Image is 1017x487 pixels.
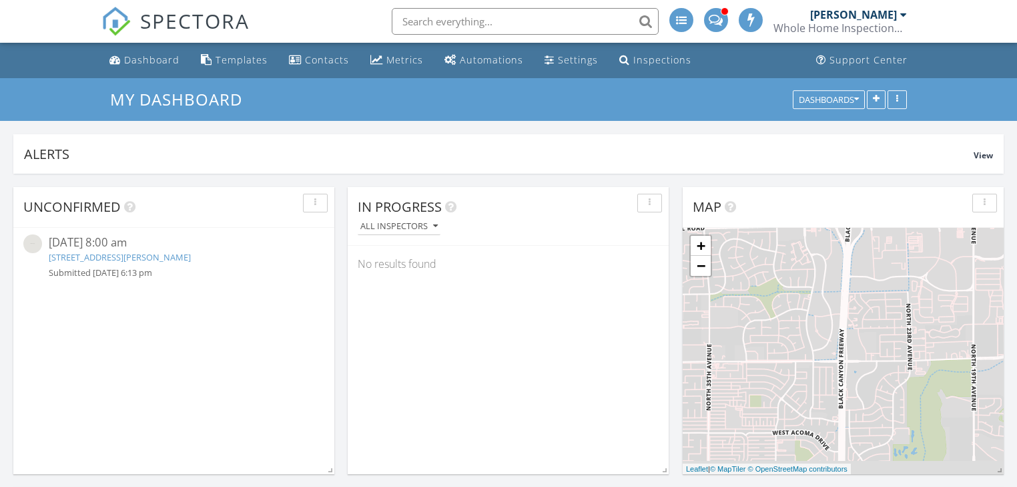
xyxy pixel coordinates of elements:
[216,53,268,66] div: Templates
[358,218,440,236] button: All Inspectors
[110,88,254,110] a: My Dashboard
[539,48,603,73] a: Settings
[748,465,847,473] a: © OpenStreetMap contributors
[23,198,121,216] span: Unconfirmed
[101,18,250,46] a: SPECTORA
[810,8,897,21] div: [PERSON_NAME]
[686,465,708,473] a: Leaflet
[460,53,523,66] div: Automations
[974,150,993,161] span: View
[49,267,300,279] div: Submitted [DATE] 6:13 pm
[348,246,669,282] div: No results found
[284,48,354,73] a: Contacts
[799,95,859,104] div: Dashboards
[829,53,908,66] div: Support Center
[196,48,273,73] a: Templates
[49,234,300,251] div: [DATE] 8:00 am
[683,464,851,475] div: |
[365,48,428,73] a: Metrics
[305,53,349,66] div: Contacts
[558,53,598,66] div: Settings
[691,236,711,256] a: Zoom in
[691,256,711,276] a: Zoom out
[358,198,442,216] span: In Progress
[24,145,974,163] div: Alerts
[793,90,865,109] button: Dashboards
[633,53,691,66] div: Inspections
[392,8,659,35] input: Search everything...
[23,234,42,253] img: streetview
[23,234,324,279] a: [DATE] 8:00 am [STREET_ADDRESS][PERSON_NAME] Submitted [DATE] 6:13 pm
[104,48,185,73] a: Dashboard
[49,251,191,263] a: [STREET_ADDRESS][PERSON_NAME]
[773,21,907,35] div: Whole Home Inspections, LLC
[811,48,913,73] a: Support Center
[439,48,529,73] a: Automations (Advanced)
[710,465,746,473] a: © MapTiler
[101,7,131,36] img: The Best Home Inspection Software - Spectora
[693,198,721,216] span: Map
[140,7,250,35] span: SPECTORA
[386,53,423,66] div: Metrics
[360,222,438,231] div: All Inspectors
[124,53,180,66] div: Dashboard
[614,48,697,73] a: Inspections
